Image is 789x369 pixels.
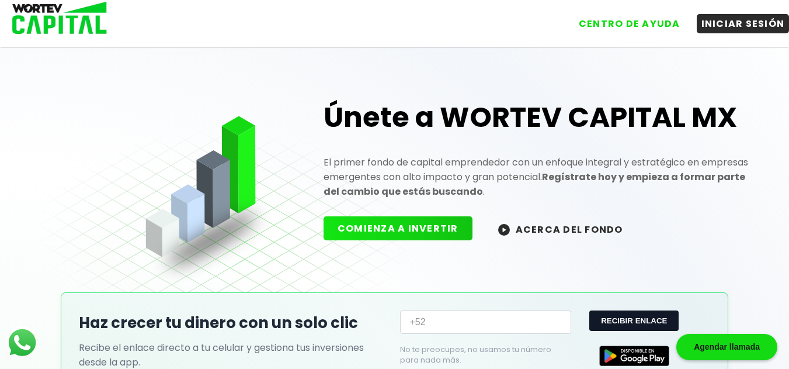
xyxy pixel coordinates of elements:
[400,344,552,365] p: No te preocupes, no usamos tu número para nada más.
[324,222,484,235] a: COMIENZA A INVERTIR
[484,216,637,242] button: ACERCA DEL FONDO
[676,334,777,360] div: Agendar llamada
[6,326,39,359] img: logos_whatsapp-icon.242b2217.svg
[498,224,510,236] img: wortev-capital-acerca-del-fondo
[574,14,685,33] button: CENTRO DE AYUDA
[589,311,679,331] button: RECIBIR ENLACE
[324,216,472,240] button: COMIENZA A INVERTIR
[599,346,669,366] img: Google Play
[324,99,750,136] h1: Únete a WORTEV CAPITAL MX
[562,5,685,33] a: CENTRO DE AYUDA
[324,155,750,199] p: El primer fondo de capital emprendedor con un enfoque integral y estratégico en empresas emergent...
[79,312,388,334] h2: Haz crecer tu dinero con un solo clic
[324,170,745,198] strong: Regístrate hoy y empieza a formar parte del cambio que estás buscando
